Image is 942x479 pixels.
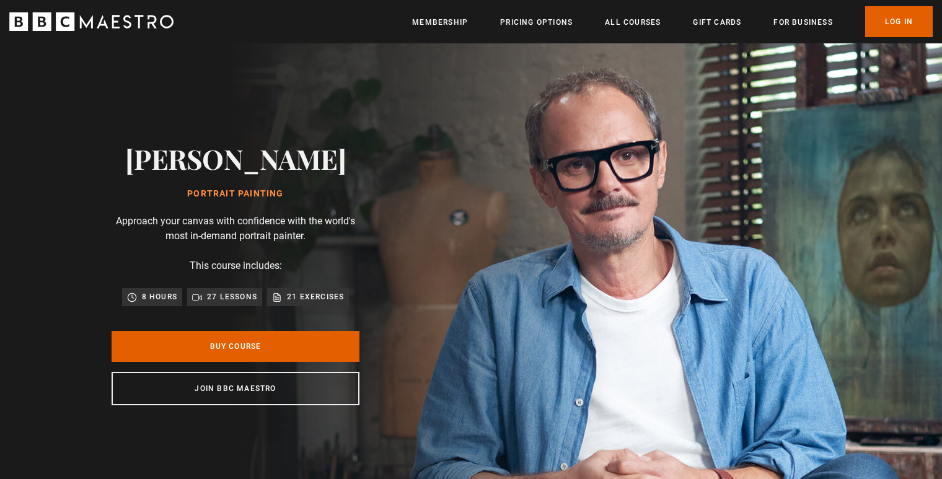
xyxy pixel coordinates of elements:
[142,291,177,303] p: 8 hours
[412,6,933,37] nav: Primary
[112,331,359,362] a: Buy Course
[500,16,573,29] a: Pricing Options
[773,16,832,29] a: For business
[287,291,344,303] p: 21 exercises
[112,372,359,405] a: Join BBC Maestro
[412,16,468,29] a: Membership
[605,16,661,29] a: All Courses
[865,6,933,37] a: Log In
[190,258,282,273] p: This course includes:
[125,143,346,174] h2: [PERSON_NAME]
[125,189,346,199] h1: Portrait Painting
[9,12,174,31] svg: BBC Maestro
[693,16,741,29] a: Gift Cards
[112,214,359,244] p: Approach your canvas with confidence with the world's most in-demand portrait painter.
[207,291,257,303] p: 27 lessons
